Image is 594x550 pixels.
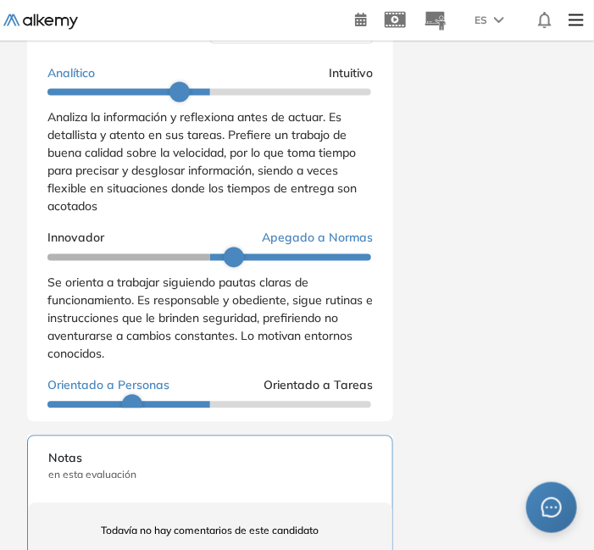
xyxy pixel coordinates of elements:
[541,497,562,518] span: message
[494,17,504,24] img: arrow
[47,64,95,82] span: Analítico
[562,3,591,37] img: Menu
[3,14,78,30] img: Logo
[329,64,373,82] span: Intuitivo
[475,13,487,28] span: ES
[48,524,372,539] span: Todavía no hay comentarios de este candidato
[48,468,372,483] span: en esta evaluación
[47,275,373,362] span: Se orienta a trabajar siguiendo pautas claras de funcionamiento. Es responsable y obediente, sigu...
[47,110,357,214] span: Analiza la información y reflexiona antes de actuar. Es detallista y atento en sus tareas. Prefie...
[48,450,372,468] span: Notas
[262,230,373,247] span: Apegado a Normas
[264,377,373,395] span: Orientado a Tareas
[47,230,104,247] span: Innovador
[47,377,169,395] span: Orientado a Personas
